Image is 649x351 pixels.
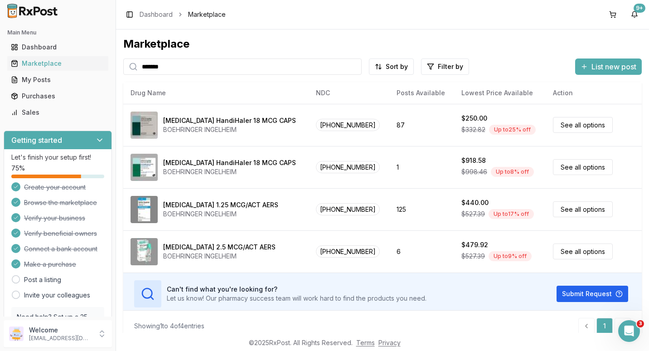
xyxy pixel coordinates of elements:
a: See all options [553,201,613,217]
span: 75 % [11,164,25,173]
span: Verify beneficial owners [24,229,97,238]
h2: Main Menu [7,29,108,36]
div: 9+ [634,4,645,13]
button: Marketplace [4,56,112,71]
button: Sort by [369,58,414,75]
h3: Getting started [11,135,62,146]
div: BOEHRINGER INGELHEIM [163,252,276,261]
td: 87 [389,104,454,146]
a: See all options [553,244,613,259]
a: Terms [356,339,375,346]
img: RxPost Logo [4,4,62,18]
div: Up to 9 % off [489,251,532,261]
div: Showing 1 to 4 of 4 entries [134,322,204,331]
span: [PHONE_NUMBER] [316,119,380,131]
div: BOEHRINGER INGELHEIM [163,210,278,219]
span: Marketplace [188,10,226,19]
h3: Can't find what you're looking for? [167,285,426,294]
div: Up to 17 % off [489,209,534,219]
div: Up to 8 % off [491,167,534,177]
th: Posts Available [389,82,454,104]
span: [PHONE_NUMBER] [316,161,380,173]
span: Sort by [386,62,408,71]
div: [MEDICAL_DATA] 1.25 MCG/ACT AERS [163,200,278,210]
img: Spiriva Respimat 2.5 MCG/ACT AERS [131,238,158,265]
a: My Posts [7,72,108,88]
button: Dashboard [4,40,112,54]
span: [PHONE_NUMBER] [316,245,380,258]
p: Need help? Set up a 25 minute call with our team to set up. [17,312,99,340]
span: Create your account [24,183,86,192]
button: Filter by [421,58,469,75]
p: Let's finish your setup first! [11,153,104,162]
a: Post a listing [24,275,61,284]
span: $527.39 [461,252,485,261]
div: Up to 25 % off [489,125,536,135]
button: Purchases [4,89,112,103]
div: [MEDICAL_DATA] HandiHaler 18 MCG CAPS [163,158,296,167]
span: Connect a bank account [24,244,97,253]
iframe: Intercom live chat [618,320,640,342]
span: $527.39 [461,210,485,219]
span: 3 [637,320,644,327]
button: Sales [4,105,112,120]
p: [EMAIL_ADDRESS][DOMAIN_NAME] [29,335,92,342]
th: Drug Name [123,82,309,104]
span: List new post [591,61,636,72]
button: 9+ [627,7,642,22]
img: Spiriva HandiHaler 18 MCG CAPS [131,154,158,181]
td: 125 [389,188,454,230]
th: NDC [309,82,389,104]
a: Dashboard [140,10,173,19]
div: My Posts [11,75,105,84]
p: Let us know! Our pharmacy success team will work hard to find the products you need. [167,294,426,303]
div: Dashboard [11,43,105,52]
button: List new post [575,58,642,75]
span: $998.46 [461,167,487,176]
a: 1 [596,318,613,334]
div: $479.92 [461,240,488,249]
div: BOEHRINGER INGELHEIM [163,125,296,134]
a: Marketplace [7,55,108,72]
div: $250.00 [461,114,487,123]
img: Spiriva Respimat 1.25 MCG/ACT AERS [131,196,158,223]
img: User avatar [9,327,24,341]
span: Browse the marketplace [24,198,97,207]
th: Action [546,82,642,104]
th: Lowest Price Available [454,82,546,104]
nav: pagination [578,318,631,334]
div: [MEDICAL_DATA] 2.5 MCG/ACT AERS [163,243,276,252]
div: Purchases [11,92,105,101]
a: Invite your colleagues [24,291,90,300]
button: Submit Request [557,286,628,302]
td: 6 [389,230,454,273]
img: Spiriva HandiHaler 18 MCG CAPS [131,112,158,139]
span: [PHONE_NUMBER] [316,203,380,215]
span: Verify your business [24,214,85,223]
a: List new post [575,63,642,72]
a: Dashboard [7,39,108,55]
a: Privacy [378,339,401,346]
a: See all options [553,117,613,133]
a: See all options [553,159,613,175]
div: $440.00 [461,198,489,207]
a: Sales [7,104,108,121]
button: My Posts [4,73,112,87]
td: 1 [389,146,454,188]
p: Welcome [29,326,92,335]
div: Sales [11,108,105,117]
span: $332.82 [461,125,485,134]
a: Purchases [7,88,108,104]
span: Filter by [438,62,463,71]
nav: breadcrumb [140,10,226,19]
div: Marketplace [11,59,105,68]
div: [MEDICAL_DATA] HandiHaler 18 MCG CAPS [163,116,296,125]
div: BOEHRINGER INGELHEIM [163,167,296,176]
div: Marketplace [123,37,642,51]
span: Make a purchase [24,260,76,269]
div: $918.58 [461,156,486,165]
